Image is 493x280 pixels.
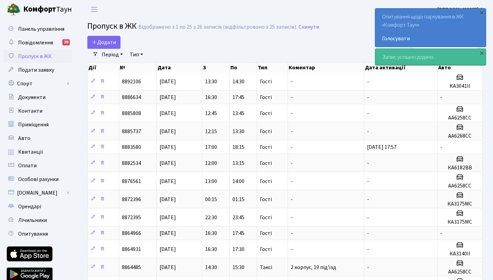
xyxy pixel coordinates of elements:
[3,22,72,36] a: Панель управління
[260,144,272,150] span: Гості
[291,143,293,151] span: -
[62,39,70,45] div: 39
[291,110,293,117] span: -
[3,63,72,77] a: Подати заявку
[291,196,293,203] span: -
[367,196,369,203] span: -
[291,229,293,237] span: -
[260,215,272,220] span: Гості
[160,128,176,135] span: [DATE]
[260,179,272,184] span: Гості
[260,95,272,100] span: Гості
[122,94,141,101] span: 8886634
[3,77,72,90] a: Спорт
[160,214,176,221] span: [DATE]
[205,214,217,221] span: 22:30
[122,110,141,117] span: 8885808
[364,63,438,72] th: Дата активації
[440,94,442,101] span: -
[87,20,137,32] span: Пропуск в ЖК
[3,200,72,213] a: Орендарі
[3,145,72,159] a: Квитанції
[160,78,176,85] span: [DATE]
[3,159,72,172] a: Оплати
[18,162,37,169] span: Оплати
[440,133,480,139] h5: АА6268СС
[440,165,480,171] h5: КА6182ВВ
[205,178,217,185] span: 13:00
[260,230,272,236] span: Гості
[122,159,141,167] span: 8882534
[478,9,485,16] div: ×
[18,176,59,183] span: Особові рахунки
[205,264,217,271] span: 14:30
[3,227,72,241] a: Опитування
[205,94,217,101] span: 16:30
[260,265,272,270] span: Таксі
[7,3,21,16] img: logo.png
[232,143,244,151] span: 18:15
[260,247,272,252] span: Гості
[440,269,480,275] h5: АА6258СС
[3,213,72,227] a: Лічильники
[3,118,72,131] a: Приміщення
[18,25,64,33] span: Панель управління
[440,183,480,189] h5: АА6258СС
[440,115,480,121] h5: АА6258СС
[375,9,486,47] div: Опитування щодо паркування в ЖК «Комфорт Таун»
[440,251,480,257] h5: КА3140II
[205,246,217,253] span: 16:30
[160,246,176,253] span: [DATE]
[367,159,369,167] span: -
[122,264,141,271] span: 8864485
[88,63,119,72] th: Дії
[3,50,72,63] a: Пропуск в ЖК
[160,110,176,117] span: [DATE]
[367,94,369,101] span: -
[291,214,293,221] span: -
[3,90,72,104] a: Документи
[291,94,293,101] span: -
[122,229,141,237] span: 8864966
[18,230,48,238] span: Опитування
[18,107,42,115] span: Контакти
[122,128,141,135] span: 8885737
[205,159,217,167] span: 12:00
[440,229,442,237] span: -
[299,24,319,30] a: Скинути
[438,63,483,72] th: Авто
[291,246,293,253] span: -
[160,264,176,271] span: [DATE]
[260,129,272,134] span: Гості
[122,178,141,185] span: 8876561
[18,135,30,142] span: Авто
[122,214,141,221] span: 8872395
[440,83,480,89] h5: KA3041II
[260,79,272,84] span: Гості
[157,63,203,72] th: Дата
[23,4,56,15] b: Комфорт
[232,229,244,237] span: 17:45
[3,104,72,118] a: Контакти
[205,143,217,151] span: 17:00
[122,246,141,253] span: 8864931
[375,49,486,65] div: Запис успішно додано.
[440,143,442,151] span: -
[232,128,244,135] span: 13:30
[18,66,54,74] span: Подати заявку
[160,178,176,185] span: [DATE]
[232,196,244,203] span: 01:15
[232,178,244,185] span: 14:00
[160,94,176,101] span: [DATE]
[160,229,176,237] span: [DATE]
[18,94,46,101] span: Документи
[260,111,272,116] span: Гості
[119,63,157,72] th: №
[205,128,217,135] span: 12:15
[205,110,217,117] span: 12:45
[367,178,369,185] span: -
[205,78,217,85] span: 13:30
[232,78,244,85] span: 14:30
[437,5,485,14] a: [PERSON_NAME] Є.
[99,49,126,60] a: Період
